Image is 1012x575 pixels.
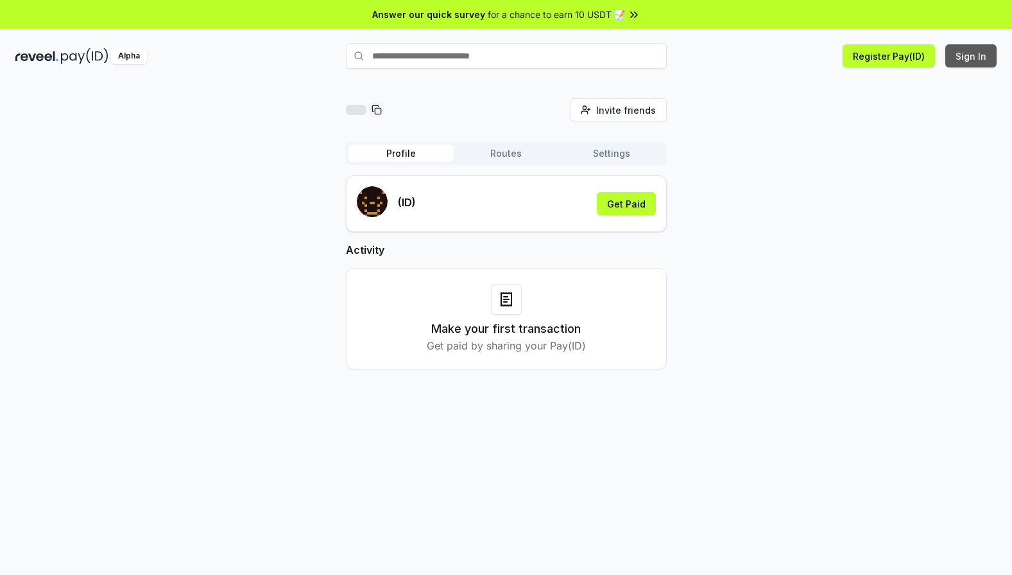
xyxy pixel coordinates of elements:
span: Invite friends [596,103,656,117]
button: Invite friends [570,98,667,121]
button: Register Pay(ID) [843,44,935,67]
h3: Make your first transaction [431,320,581,338]
span: Answer our quick survey [372,8,485,21]
button: Get Paid [597,192,656,215]
button: Sign In [945,44,997,67]
span: for a chance to earn 10 USDT 📝 [488,8,625,21]
h2: Activity [346,242,667,258]
img: pay_id [61,48,108,64]
button: Settings [559,145,664,163]
button: Routes [454,145,559,163]
img: reveel_dark [15,48,58,64]
button: Profile [348,145,454,163]
div: Alpha [111,48,147,64]
p: (ID) [398,195,416,210]
p: Get paid by sharing your Pay(ID) [427,338,586,353]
